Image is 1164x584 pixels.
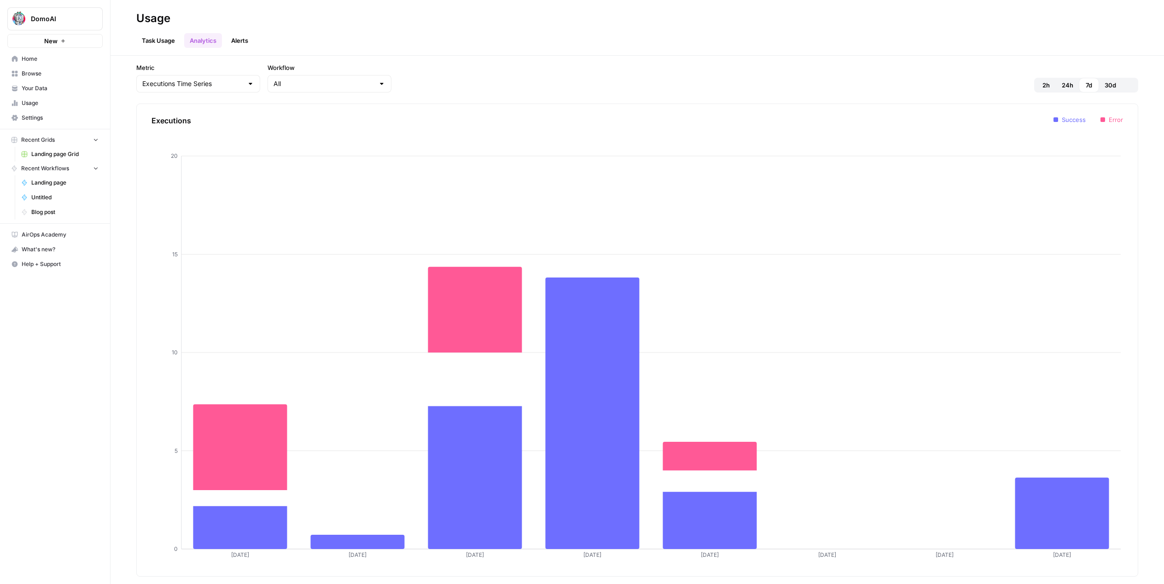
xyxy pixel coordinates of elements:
[11,11,27,27] img: DomoAI Logo
[7,162,103,175] button: Recent Workflows
[31,150,99,158] span: Landing page Grid
[1105,81,1116,90] span: 30d
[17,147,103,162] a: Landing page Grid
[21,164,69,173] span: Recent Workflows
[7,81,103,96] a: Your Data
[174,545,178,552] tspan: 0
[17,205,103,220] a: Blog post
[31,193,99,202] span: Untitled
[31,208,99,216] span: Blog post
[31,179,99,187] span: Landing page
[44,36,58,46] span: New
[22,114,99,122] span: Settings
[22,260,99,268] span: Help + Support
[22,84,99,93] span: Your Data
[22,99,99,107] span: Usage
[274,79,374,88] input: All
[184,33,222,48] a: Analytics
[1100,115,1123,124] li: Error
[21,136,55,144] span: Recent Grids
[1053,551,1071,558] tspan: [DATE]
[1036,78,1056,93] button: 2h
[7,96,103,110] a: Usage
[1056,78,1079,93] button: 24h
[1086,81,1092,90] span: 7d
[231,551,249,558] tspan: [DATE]
[8,243,102,256] div: What's new?
[1053,115,1086,124] li: Success
[7,257,103,272] button: Help + Support
[172,349,178,356] tspan: 10
[17,190,103,205] a: Untitled
[7,133,103,147] button: Recent Grids
[268,63,391,72] label: Workflow
[172,251,178,258] tspan: 15
[466,551,484,558] tspan: [DATE]
[1062,81,1073,90] span: 24h
[7,7,103,30] button: Workspace: DomoAI
[17,175,103,190] a: Landing page
[22,231,99,239] span: AirOps Academy
[136,63,260,72] label: Metric
[171,152,178,159] tspan: 20
[22,69,99,78] span: Browse
[22,55,99,63] span: Home
[136,11,170,26] div: Usage
[7,227,103,242] a: AirOps Academy
[136,33,180,48] a: Task Usage
[142,79,243,88] input: Executions Time Series
[701,551,719,558] tspan: [DATE]
[349,551,367,558] tspan: [DATE]
[583,551,601,558] tspan: [DATE]
[7,52,103,66] a: Home
[7,34,103,48] button: New
[31,14,87,23] span: DomoAI
[1099,78,1122,93] button: 30d
[7,66,103,81] a: Browse
[7,110,103,125] a: Settings
[7,242,103,257] button: What's new?
[175,447,178,454] tspan: 5
[1042,81,1050,90] span: 2h
[226,33,254,48] a: Alerts
[936,551,954,558] tspan: [DATE]
[818,551,836,558] tspan: [DATE]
